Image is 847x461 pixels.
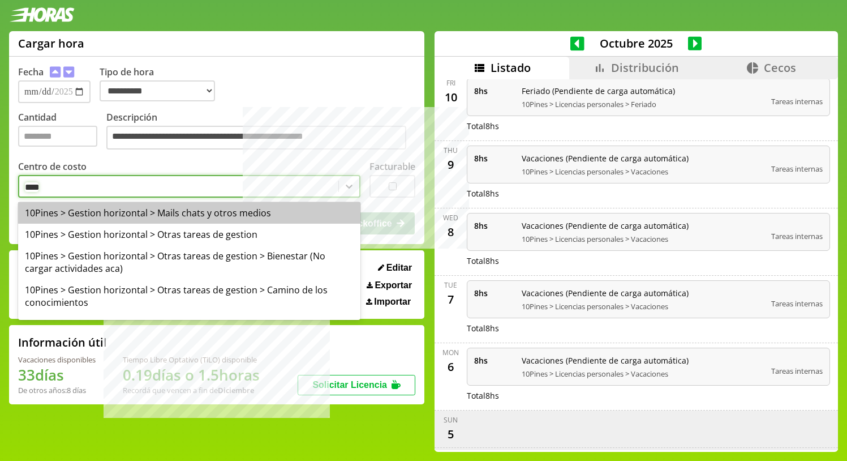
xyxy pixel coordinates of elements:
div: 10 [442,88,460,106]
label: Cantidad [18,111,106,152]
div: 10Pines > Gestion horizontal > Otras tareas de gestion > Charla de numeros [18,313,360,335]
span: 8 hs [474,86,514,96]
div: Wed [443,213,458,223]
span: Tareas internas [771,96,823,106]
button: Solicitar Licencia [298,375,415,395]
label: Descripción [106,111,415,152]
div: Fri [446,78,455,88]
div: Total 8 hs [467,255,831,266]
b: Diciembre [218,385,254,395]
div: 10Pines > Gestion horizontal > Otras tareas de gestion > Camino de los conocimientos [18,279,360,313]
div: Total 8 hs [467,188,831,199]
button: Editar [375,262,415,274]
div: Sun [444,415,458,425]
div: 10Pines > Gestion horizontal > Otras tareas de gestion [18,224,360,245]
h1: 0.19 días o 1.5 horas [123,365,260,385]
div: 10Pines > Gestion horizontal > Otras tareas de gestion > Bienestar (No cargar actividades aca) [18,245,360,279]
h1: Cargar hora [18,36,84,51]
div: 7 [442,290,460,308]
label: Centro de costo [18,160,87,173]
label: Tipo de hora [100,66,224,103]
span: 10Pines > Licencias personales > Vacaciones [522,234,764,244]
h1: 33 días [18,365,96,385]
span: Feriado (Pendiente de carga automática) [522,86,764,96]
h2: Información útil [18,335,107,350]
div: 5 [442,425,460,443]
div: Tiempo Libre Optativo (TiLO) disponible [123,355,260,365]
span: Tareas internas [771,231,823,241]
span: 8 hs [474,355,514,366]
div: scrollable content [435,79,838,451]
span: 8 hs [474,220,514,231]
span: Solicitar Licencia [312,380,387,390]
span: 8 hs [474,288,514,298]
span: Listado [491,60,531,75]
div: Thu [444,146,458,155]
div: Vacaciones disponibles [18,355,96,365]
div: Tue [444,280,457,290]
div: Recordá que vencen a fin de [123,385,260,395]
div: De otros años: 8 días [18,385,96,395]
span: Cecos [764,60,796,75]
input: Cantidad [18,126,97,147]
span: 10Pines > Licencias personales > Vacaciones [522,167,764,177]
span: 10Pines > Licencias personales > Vacaciones [522,369,764,379]
span: 10Pines > Licencias personales > Vacaciones [522,301,764,311]
label: Facturable [369,160,415,173]
span: Vacaciones (Pendiente de carga automática) [522,355,764,366]
label: Fecha [18,66,44,78]
span: Vacaciones (Pendiente de carga automática) [522,288,764,298]
span: Distribución [611,60,679,75]
select: Tipo de hora [100,80,215,101]
div: 9 [442,155,460,173]
div: 10Pines > Gestion horizontal > Mails chats y otros medios [18,202,360,224]
span: Vacaciones (Pendiente de carga automática) [522,153,764,164]
span: Editar [386,263,412,273]
div: 6 [442,357,460,375]
span: Tareas internas [771,164,823,174]
span: Tareas internas [771,298,823,309]
div: Total 8 hs [467,390,831,401]
div: Total 8 hs [467,121,831,131]
span: Octubre 2025 [584,36,688,51]
span: Exportar [375,280,412,291]
span: Vacaciones (Pendiente de carga automática) [522,220,764,231]
span: Importar [374,297,411,307]
span: 8 hs [474,153,514,164]
img: logotipo [9,7,75,22]
div: Total 8 hs [467,323,831,334]
div: 8 [442,223,460,241]
span: Tareas internas [771,366,823,376]
button: Exportar [363,280,415,291]
div: Mon [442,348,459,357]
span: 10Pines > Licencias personales > Feriado [522,99,764,109]
textarea: Descripción [106,126,406,150]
